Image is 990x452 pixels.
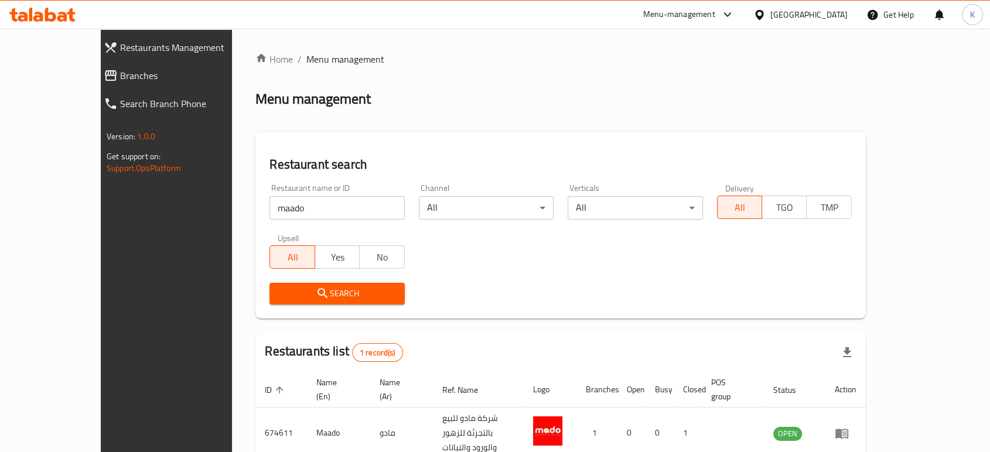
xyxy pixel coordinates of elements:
div: [GEOGRAPHIC_DATA] [770,8,848,21]
button: Yes [315,245,360,269]
span: Restaurants Management [120,40,257,54]
li: / [298,52,302,66]
span: Version: [107,129,135,144]
div: Menu [835,426,856,440]
span: Yes [320,249,355,266]
span: ID [265,383,287,397]
div: Export file [833,338,861,367]
th: Action [825,372,866,408]
nav: breadcrumb [255,52,866,66]
th: Branches [576,372,617,408]
a: Branches [94,61,266,90]
th: Logo [524,372,576,408]
a: Search Branch Phone [94,90,266,118]
a: Restaurants Management [94,33,266,61]
div: All [419,196,554,220]
span: 1.0.0 [137,129,155,144]
label: Delivery [725,184,755,192]
span: All [722,199,757,216]
h2: Restaurant search [269,156,852,173]
span: Branches [120,69,257,83]
button: Search [269,283,404,304]
button: TMP [806,196,851,219]
input: Search for restaurant name or ID.. [269,196,404,220]
span: TGO [767,199,802,216]
span: Get support on: [107,149,161,164]
span: No [364,249,400,266]
th: Busy [646,372,674,408]
th: Open [617,372,646,408]
div: Menu-management [643,8,715,22]
button: No [359,245,404,269]
span: POS group [711,375,750,403]
a: Support.OpsPlatform [107,160,181,176]
div: Total records count [352,343,403,362]
div: OPEN [773,427,802,441]
span: TMP [811,199,846,216]
button: All [717,196,762,219]
img: Maado [533,416,562,446]
span: Search [279,286,395,301]
span: All [275,249,310,266]
span: 1 record(s) [353,347,402,358]
th: Closed [674,372,702,408]
span: Status [773,383,811,397]
span: K [970,8,975,21]
button: All [269,245,315,269]
span: Name (En) [316,375,356,403]
a: Home [255,52,293,66]
span: OPEN [773,427,802,440]
h2: Restaurants list [265,343,402,362]
h2: Menu management [255,90,371,108]
span: Menu management [306,52,384,66]
div: All [568,196,702,220]
span: Ref. Name [442,383,493,397]
label: Upsell [278,234,299,242]
span: Search Branch Phone [120,97,257,111]
button: TGO [762,196,807,219]
span: Name (Ar) [380,375,419,403]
